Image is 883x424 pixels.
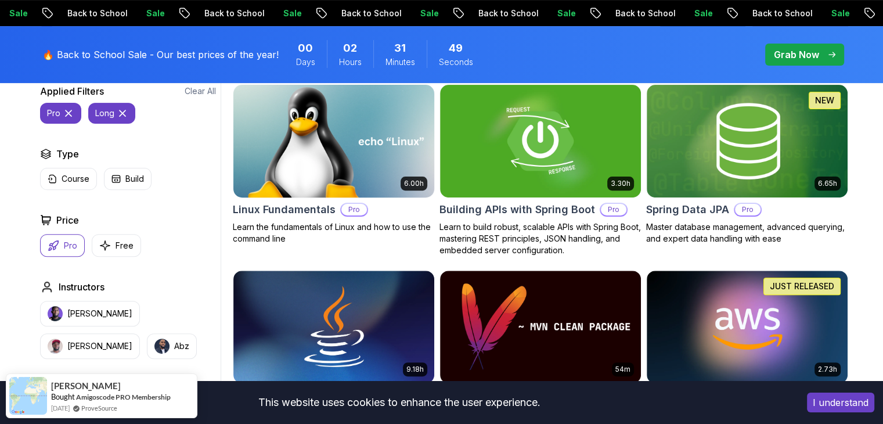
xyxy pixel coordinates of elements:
span: Minutes [385,56,415,68]
p: 3.30h [611,179,630,188]
img: Maven Essentials card [440,271,641,383]
p: Sale [684,8,722,19]
p: 54m [615,365,630,374]
p: Back to School [57,8,136,19]
p: Sale [821,8,859,19]
button: Build [104,168,152,190]
p: Sale [136,8,174,19]
button: Accept cookies [807,393,874,412]
div: This website uses cookies to enhance the user experience. [9,390,790,415]
p: Sale [547,8,585,19]
p: 2.73h [818,365,837,374]
h2: Instructors [59,280,104,294]
p: Learn the fundamentals of Linux and how to use the command line [233,221,435,245]
button: Clear All [185,85,216,97]
img: instructor img [48,339,63,354]
span: Seconds [439,56,473,68]
span: Hours [339,56,362,68]
img: Spring Data JPA card [647,85,848,197]
p: 9.18h [406,365,424,374]
p: Back to School [331,8,410,19]
p: Back to School [194,8,273,19]
img: Linux Fundamentals card [228,82,439,200]
button: Pro [40,234,85,257]
button: instructor img[PERSON_NAME] [40,333,140,359]
span: [DATE] [51,403,70,413]
a: Linux Fundamentals card6.00hLinux FundamentalsProLearn the fundamentals of Linux and how to use t... [233,84,435,245]
h2: Linux Fundamentals [233,202,336,218]
span: 31 Minutes [394,40,406,56]
img: instructor img [48,306,63,321]
p: 6.65h [818,179,837,188]
p: 6.00h [404,179,424,188]
span: Days [296,56,315,68]
p: Back to School [606,8,684,19]
p: NEW [815,95,834,106]
span: 0 Days [298,40,313,56]
p: Free [116,240,134,251]
button: Course [40,168,97,190]
p: Sale [410,8,448,19]
p: [PERSON_NAME] [67,308,132,319]
img: instructor img [154,339,170,354]
p: Master database management, advanced querying, and expert data handling with ease [646,221,848,245]
a: ProveSource [81,403,117,413]
button: long [88,103,135,124]
img: Building APIs with Spring Boot card [440,85,641,197]
span: Bought [51,392,75,401]
a: Building APIs with Spring Boot card3.30hBuilding APIs with Spring BootProLearn to build robust, s... [439,84,641,256]
img: provesource social proof notification image [9,377,47,415]
h2: Type [56,147,79,161]
p: Build [125,173,144,185]
button: pro [40,103,81,124]
p: long [95,107,114,119]
p: 🔥 Back to School Sale - Our best prices of the year! [42,48,279,62]
p: Pro [601,204,626,215]
p: Grab Now [774,48,819,62]
p: pro [47,107,60,119]
p: Learn to build robust, scalable APIs with Spring Boot, mastering REST principles, JSON handling, ... [439,221,641,256]
p: JUST RELEASED [770,281,834,292]
span: 2 Hours [343,40,357,56]
p: Pro [735,204,761,215]
h2: Price [56,213,79,227]
p: Pro [64,240,77,251]
img: Java for Developers card [233,271,434,383]
span: 49 Seconds [449,40,463,56]
p: Pro [341,204,367,215]
a: Spring Data JPA card6.65hNEWSpring Data JPAProMaster database management, advanced querying, and ... [646,84,848,245]
p: Course [62,173,89,185]
p: Back to School [743,8,821,19]
img: AWS for Developers card [647,271,848,383]
p: [PERSON_NAME] [67,340,132,352]
h2: Applied Filters [40,84,104,98]
p: Back to School [468,8,547,19]
button: instructor imgAbz [147,333,197,359]
span: [PERSON_NAME] [51,381,121,391]
p: Abz [174,340,189,352]
h2: Spring Data JPA [646,202,729,218]
button: instructor img[PERSON_NAME] [40,301,140,326]
h2: Building APIs with Spring Boot [439,202,595,218]
a: Amigoscode PRO Membership [76,393,171,401]
button: Free [92,234,141,257]
p: Sale [273,8,311,19]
